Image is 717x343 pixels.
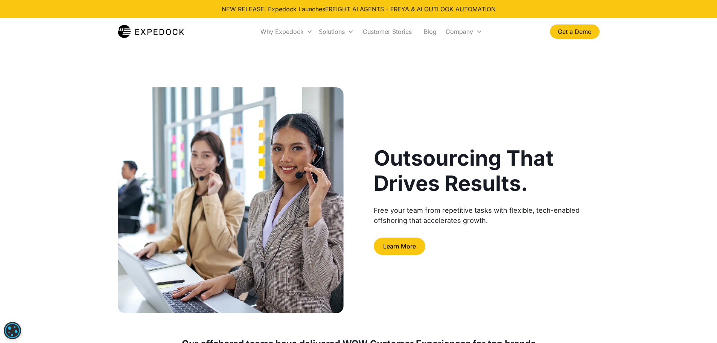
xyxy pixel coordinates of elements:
a: Blog [418,19,443,44]
a: FREIGHT AI AGENTS - FREYA & AI OUTLOOK AUTOMATION [325,5,496,13]
a: home [118,24,184,39]
div: NEW RELEASE: Expedock Launches [222,5,496,14]
div: Solutions [316,19,357,44]
div: Solutions [319,28,345,35]
a: Learn More [374,238,425,255]
iframe: Chat Widget [679,307,717,343]
div: Company [446,28,473,35]
h1: Outsourcing That Drives Results. [374,146,600,196]
div: Company [443,19,485,44]
div: Why Expedock [260,28,304,35]
div: Why Expedock [257,19,316,44]
img: Expedock Logo [118,24,184,39]
img: two formal woman with headset [118,87,344,313]
a: Customer Stories [357,19,418,44]
a: Get a Demo [550,24,600,39]
div: Free your team from repetitive tasks with flexible, tech-enabled offshoring that accelerates growth. [374,205,600,226]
